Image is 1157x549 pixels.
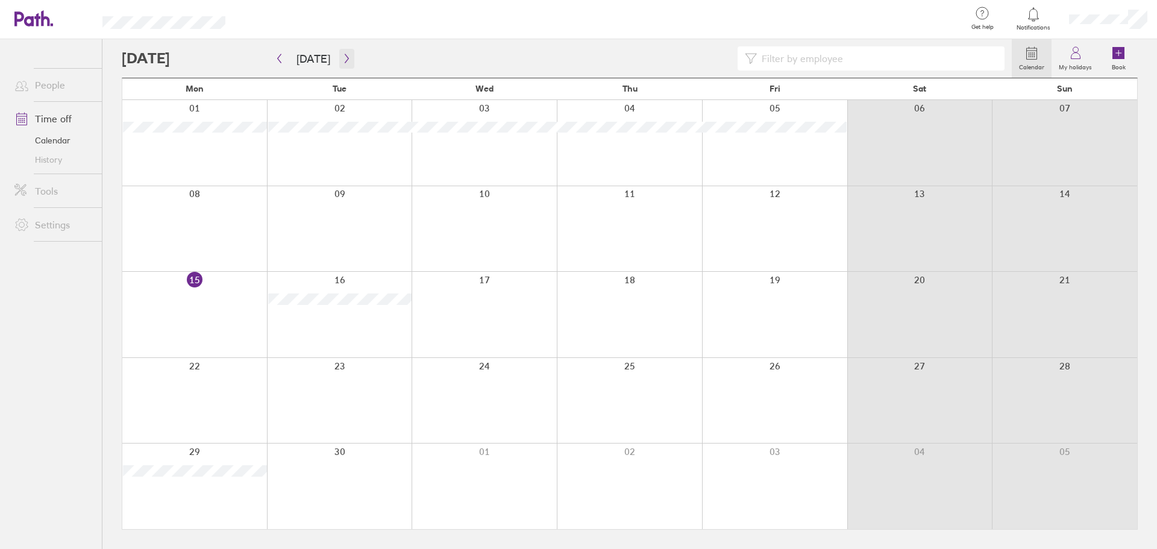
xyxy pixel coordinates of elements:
[1012,39,1052,78] a: Calendar
[5,213,102,237] a: Settings
[770,84,780,93] span: Fri
[622,84,638,93] span: Thu
[1057,84,1073,93] span: Sun
[1099,39,1138,78] a: Book
[1052,39,1099,78] a: My holidays
[1012,60,1052,71] label: Calendar
[1105,60,1133,71] label: Book
[963,24,1002,31] span: Get help
[757,47,997,70] input: Filter by employee
[1014,24,1053,31] span: Notifications
[333,84,346,93] span: Tue
[5,179,102,203] a: Tools
[5,107,102,131] a: Time off
[5,150,102,169] a: History
[475,84,494,93] span: Wed
[913,84,926,93] span: Sat
[1014,6,1053,31] a: Notifications
[5,131,102,150] a: Calendar
[186,84,204,93] span: Mon
[287,49,340,69] button: [DATE]
[5,73,102,97] a: People
[1052,60,1099,71] label: My holidays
